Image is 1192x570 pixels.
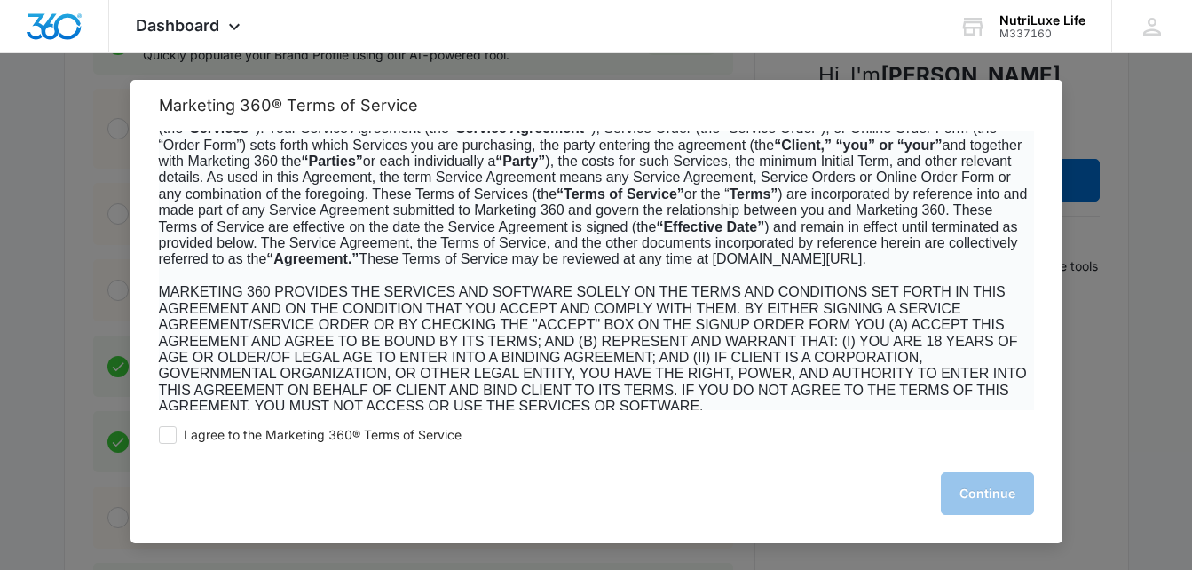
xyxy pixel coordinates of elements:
[159,105,1028,267] span: Marketing 360 ( provides a range of marketing products and services for businesses of all sizes (...
[301,154,362,169] b: “Parties”
[495,154,545,169] b: “Party”
[730,186,778,202] b: Terms”
[557,186,684,202] b: “Terms of Service”
[159,96,1034,115] h2: Marketing 360® Terms of Service
[999,13,1085,28] div: account name
[941,472,1034,515] button: Continue
[999,28,1085,40] div: account id
[656,219,764,234] b: “Effective Date”
[266,251,359,266] b: “Agreement.”
[159,284,1027,414] span: MARKETING 360 PROVIDES THE SERVICES AND SOFTWARE SOLELY ON THE TERMS AND CONDITIONS SET FORTH IN ...
[774,138,942,153] b: “Client,” “you” or “your”
[184,427,462,444] span: I agree to the Marketing 360® Terms of Service
[136,16,219,35] span: Dashboard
